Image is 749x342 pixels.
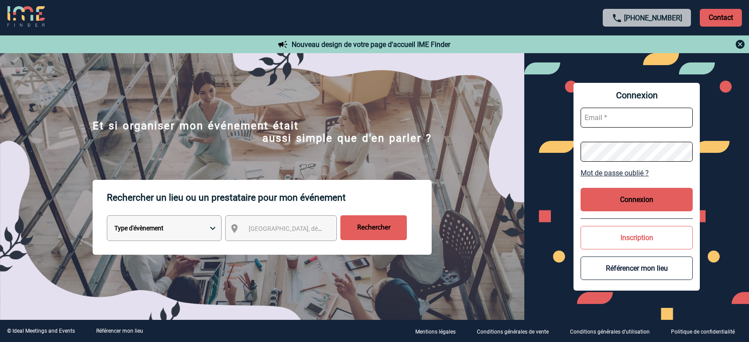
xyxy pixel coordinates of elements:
a: Conditions générales d'utilisation [563,327,664,335]
button: Inscription [581,226,693,249]
a: Politique de confidentialité [664,327,749,335]
p: Mentions légales [415,329,456,335]
a: Référencer mon lieu [96,328,143,334]
img: call-24-px.png [612,13,622,23]
p: Rechercher un lieu ou un prestataire pour mon événement [107,180,432,215]
input: Rechercher [340,215,407,240]
p: Conditions générales de vente [477,329,549,335]
a: [PHONE_NUMBER] [624,14,682,22]
a: Conditions générales de vente [470,327,563,335]
button: Connexion [581,188,693,211]
a: Mot de passe oublié ? [581,169,693,177]
div: © Ideal Meetings and Events [7,328,75,334]
p: Contact [700,9,742,27]
input: Email * [581,108,693,128]
span: Connexion [581,90,693,101]
p: Politique de confidentialité [671,329,735,335]
button: Référencer mon lieu [581,256,693,280]
a: Mentions légales [408,327,470,335]
p: Conditions générales d'utilisation [570,329,650,335]
span: [GEOGRAPHIC_DATA], département, région... [249,225,372,232]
